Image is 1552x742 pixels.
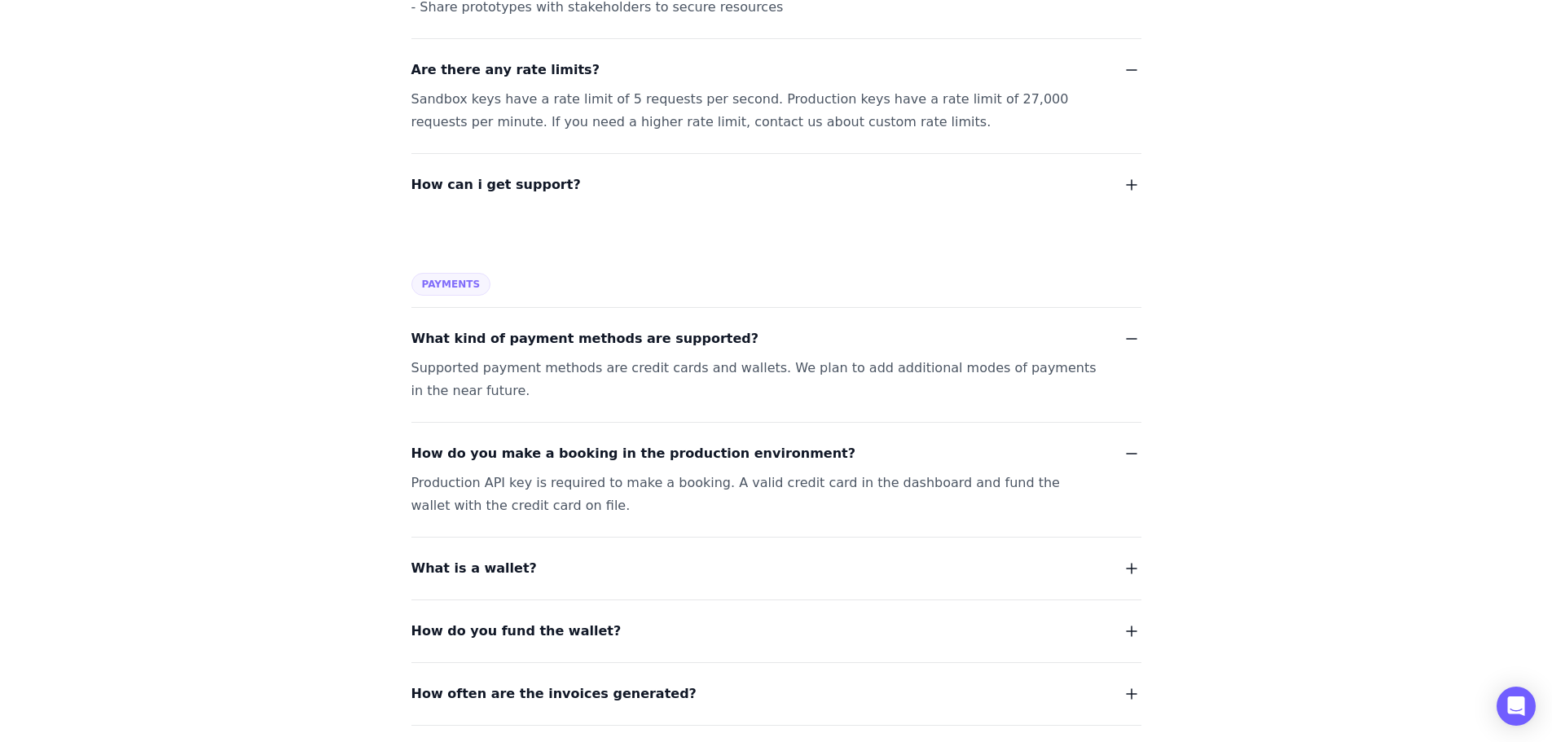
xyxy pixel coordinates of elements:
span: Payments [411,273,491,296]
span: Are there any rate limits? [411,59,600,81]
button: How do you fund the wallet? [411,620,1141,643]
span: How often are the invoices generated? [411,683,697,705]
div: Production API key is required to make a booking. A valid credit card in the dashboard and fund t... [411,472,1102,517]
span: What is a wallet? [411,557,537,580]
div: Sandbox keys have a rate limit of 5 requests per second. Production keys have a rate limit of 27,... [411,88,1102,134]
button: How can i get support? [411,173,1141,196]
span: What kind of payment methods are supported? [411,327,759,350]
div: Open Intercom Messenger [1497,687,1536,726]
button: How do you make a booking in the production environment? [411,442,1141,465]
span: How do you fund the wallet? [411,620,622,643]
div: Supported payment methods are credit cards and wallets. We plan to add additional modes of paymen... [411,357,1102,402]
button: What is a wallet? [411,557,1141,580]
button: What kind of payment methods are supported? [411,327,1141,350]
span: How can i get support? [411,173,581,196]
button: How often are the invoices generated? [411,683,1141,705]
button: Are there any rate limits? [411,59,1141,81]
span: How do you make a booking in the production environment? [411,442,856,465]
